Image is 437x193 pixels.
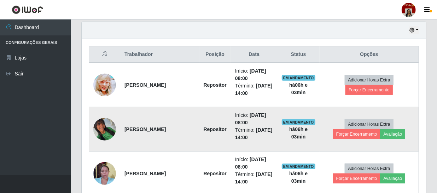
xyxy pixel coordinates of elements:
[282,75,315,81] span: EM ANDAMENTO
[289,82,308,95] strong: há 06 h e 03 min
[235,112,266,125] time: [DATE] 08:00
[320,46,419,63] th: Opções
[289,126,308,140] strong: há 06 h e 03 min
[380,174,405,183] button: Avaliação
[235,112,273,126] li: Início:
[289,171,308,184] strong: há 06 h e 03 min
[282,164,315,169] span: EM ANDAMENTO
[235,67,273,82] li: Início:
[199,46,231,63] th: Posição
[235,156,273,171] li: Início:
[235,157,266,170] time: [DATE] 08:00
[277,46,320,63] th: Status
[231,46,277,63] th: Data
[333,129,380,139] button: Forçar Encerramento
[333,174,380,183] button: Forçar Encerramento
[345,85,393,95] button: Forçar Encerramento
[204,126,227,132] strong: Repositor
[124,171,166,176] strong: [PERSON_NAME]
[124,126,166,132] strong: [PERSON_NAME]
[380,129,405,139] button: Avaliação
[93,158,116,188] img: 1757016131222.jpeg
[345,119,393,129] button: Adicionar Horas Extra
[12,5,43,14] img: CoreUI Logo
[235,68,266,81] time: [DATE] 08:00
[235,126,273,141] li: Término:
[124,82,166,88] strong: [PERSON_NAME]
[93,69,116,101] img: 1755098578840.jpeg
[345,164,393,174] button: Adicionar Horas Extra
[204,171,227,176] strong: Repositor
[93,118,116,141] img: 1757904871760.jpeg
[345,75,393,85] button: Adicionar Horas Extra
[204,82,227,88] strong: Repositor
[235,171,273,186] li: Término:
[235,82,273,97] li: Término:
[282,119,315,125] span: EM ANDAMENTO
[120,46,199,63] th: Trabalhador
